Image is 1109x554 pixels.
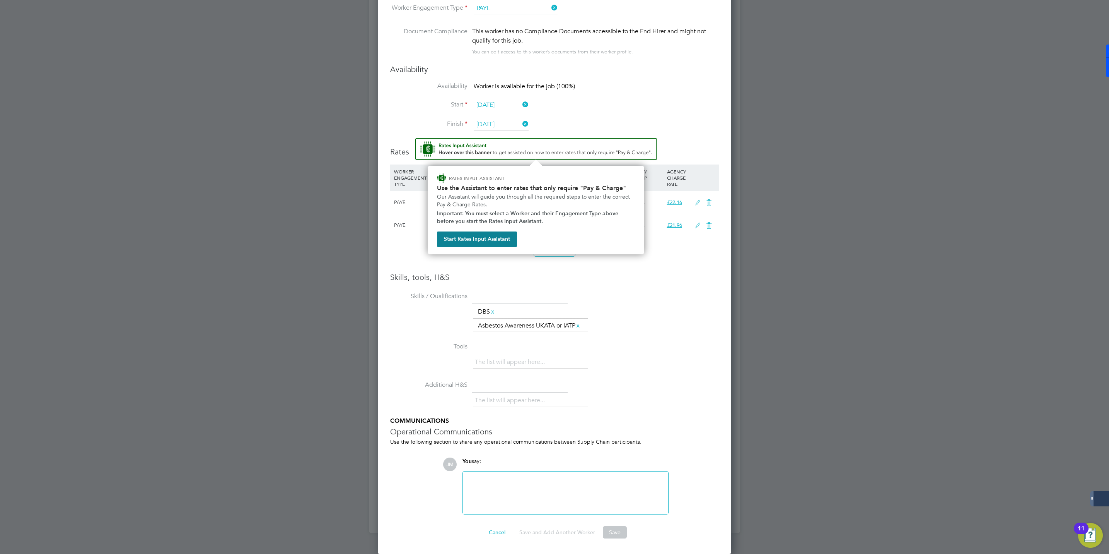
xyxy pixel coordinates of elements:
[390,101,467,109] label: Start
[475,307,498,317] li: DBS
[474,3,558,14] input: Select one
[390,417,719,425] h5: COMMUNICATIONS
[443,458,457,471] span: JM
[667,199,682,206] span: £22.16
[392,214,431,237] div: PAYE
[390,82,467,90] label: Availability
[390,438,719,445] div: Use the following section to share any operational communications between Supply Chain participants.
[437,232,517,247] button: Start Rates Input Assistant
[390,4,467,12] label: Worker Engagement Type
[667,222,682,228] span: £21.96
[474,99,529,111] input: Select one
[474,82,575,90] span: Worker is available for the job (100%)
[392,191,431,214] div: PAYE
[665,165,691,191] div: AGENCY CHARGE RATE
[390,272,719,282] h3: Skills, tools, H&S
[392,165,431,191] div: WORKER ENGAGEMENT TYPE
[475,357,548,367] li: The list will appear here...
[390,120,467,128] label: Finish
[1078,528,1085,539] div: 11
[437,184,635,192] h2: Use the Assistant to enter rates that only require "Pay & Charge"
[548,165,587,185] div: HOLIDAY PAY
[437,173,446,183] img: ENGAGE Assistant Icon
[390,343,467,351] label: Tools
[474,119,529,130] input: Select one
[390,427,719,437] h3: Operational Communications
[490,307,495,317] a: x
[472,27,719,45] div: This worker has no Compliance Documents accessible to the End Hirer and might not qualify for thi...
[431,165,470,185] div: RATE NAME
[390,292,467,300] label: Skills / Qualifications
[472,47,633,57] div: You can edit access to this worker’s documents from their worker profile.
[462,458,669,471] div: say:
[483,526,512,539] button: Cancel
[470,165,509,185] div: RATE TYPE
[587,165,626,185] div: EMPLOYER COST
[626,165,665,185] div: AGENCY MARKUP
[1078,523,1103,548] button: Open Resource Center, 11 new notifications
[509,165,548,185] div: WORKER PAY RATE
[437,210,620,225] strong: Important: You must select a Worker and their Engagement Type above before you start the Rates In...
[462,458,472,465] span: You
[390,27,467,55] label: Document Compliance
[390,381,467,389] label: Additional H&S
[449,175,546,182] p: RATES INPUT ASSISTANT
[603,526,627,539] button: Save
[390,64,719,74] h3: Availability
[575,321,581,331] a: x
[390,138,719,157] h3: Rates
[437,193,635,208] p: Our Assistant will guide you through all the required steps to enter the correct Pay & Charge Rates.
[513,526,601,539] button: Save and Add Another Worker
[475,321,584,331] li: Asbestos Awareness UKATA or IATP
[475,395,548,406] li: The list will appear here...
[415,138,657,160] button: Rate Assistant
[428,166,644,254] div: How to input Rates that only require Pay & Charge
